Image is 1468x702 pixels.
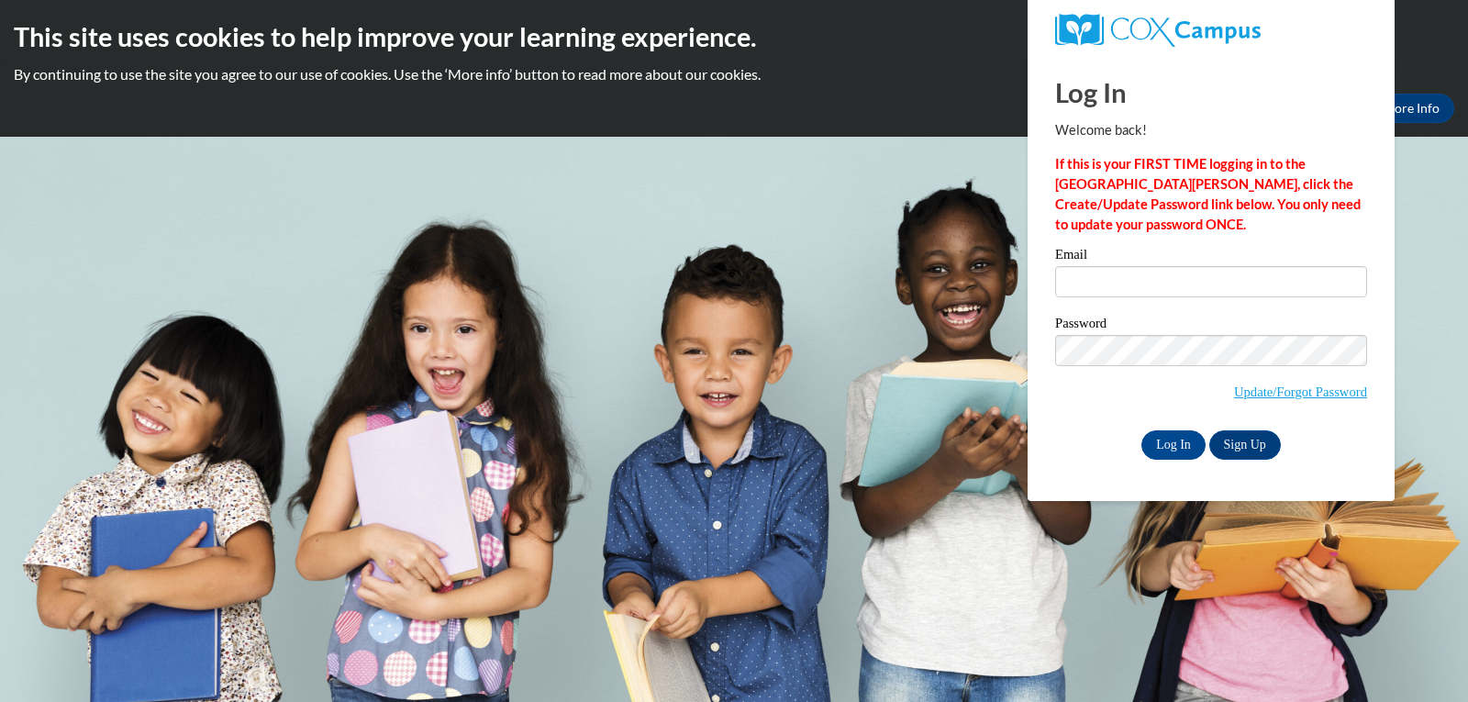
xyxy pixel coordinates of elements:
img: COX Campus [1055,14,1261,47]
a: Update/Forgot Password [1234,384,1367,399]
p: Welcome back! [1055,120,1367,140]
p: By continuing to use the site you agree to our use of cookies. Use the ‘More info’ button to read... [14,64,1454,84]
a: More Info [1368,94,1454,123]
a: COX Campus [1055,14,1367,47]
a: Sign Up [1209,430,1281,460]
strong: If this is your FIRST TIME logging in to the [GEOGRAPHIC_DATA][PERSON_NAME], click the Create/Upd... [1055,156,1361,232]
label: Password [1055,317,1367,335]
h2: This site uses cookies to help improve your learning experience. [14,18,1454,55]
h1: Log In [1055,73,1367,111]
label: Email [1055,248,1367,266]
input: Log In [1141,430,1206,460]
